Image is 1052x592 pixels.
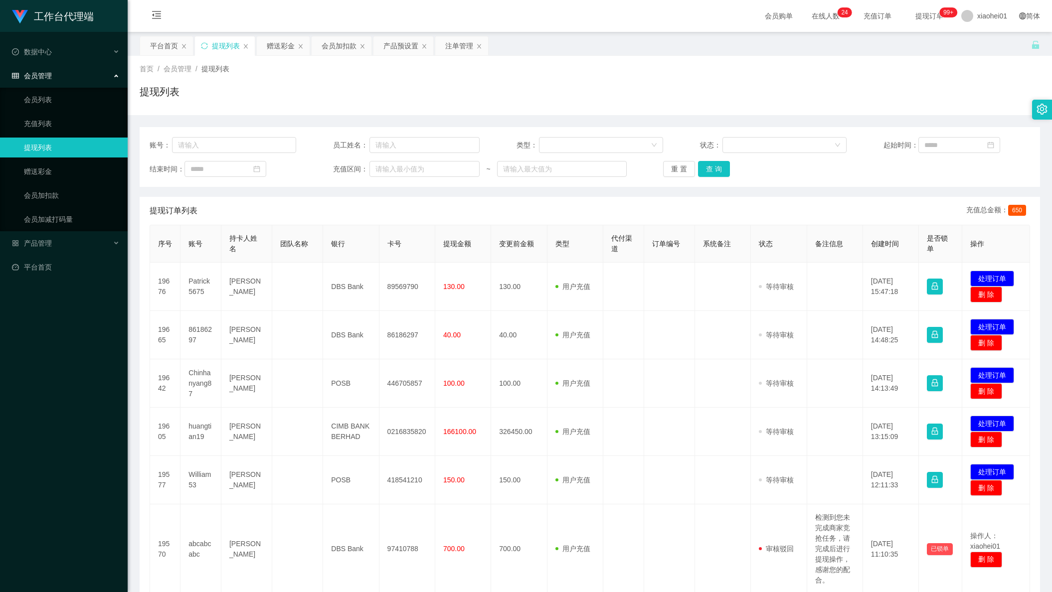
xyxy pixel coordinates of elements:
[517,140,539,150] span: 类型：
[24,185,120,205] a: 会员加扣款
[863,263,919,311] td: [DATE] 15:47:18
[759,476,794,484] span: 等待审核
[12,72,52,80] span: 会员管理
[845,7,848,17] p: 4
[835,142,841,149] i: 图标: down
[180,408,221,456] td: huangtian19
[555,476,590,484] span: 用户充值
[651,142,657,149] i: 图标: down
[970,464,1014,480] button: 处理订单
[927,543,953,555] button: 已锁单
[140,65,154,73] span: 首页
[172,137,296,153] input: 请输入
[379,359,435,408] td: 446705857
[323,263,379,311] td: DBS Bank
[359,43,365,49] i: 图标: close
[253,165,260,172] i: 图标: calendar
[24,114,120,134] a: 充值列表
[927,279,943,295] button: 图标: lock
[323,408,379,456] td: CIMB BANK BERHAD
[323,359,379,408] td: POSB
[970,287,1002,302] button: 删 除
[180,456,221,504] td: William53
[12,48,19,55] i: 图标: check-circle-o
[387,240,401,248] span: 卡号
[759,240,773,248] span: 状态
[150,36,178,55] div: 平台首页
[379,311,435,359] td: 86186297
[1037,104,1048,115] i: 图标: setting
[759,428,794,436] span: 等待审核
[970,552,1002,568] button: 删 除
[333,164,369,174] span: 充值区间：
[927,472,943,488] button: 图标: lock
[188,240,202,248] span: 账号
[180,263,221,311] td: Patrick5675
[443,331,461,339] span: 40.00
[555,379,590,387] span: 用户充值
[480,164,497,174] span: ~
[970,416,1014,432] button: 处理订单
[12,239,52,247] span: 产品管理
[703,240,731,248] span: 系统备注
[555,331,590,339] span: 用户充值
[158,65,160,73] span: /
[927,327,943,343] button: 图标: lock
[12,240,19,247] i: 图标: appstore-o
[698,161,730,177] button: 查 询
[555,545,590,553] span: 用户充值
[369,161,480,177] input: 请输入最小值为
[150,408,180,456] td: 19605
[150,164,184,174] span: 结束时间：
[150,140,172,150] span: 账号：
[841,7,845,17] p: 2
[970,383,1002,399] button: 删 除
[221,263,272,311] td: [PERSON_NAME]
[970,319,1014,335] button: 处理订单
[476,43,482,49] i: 图标: close
[12,257,120,277] a: 图标: dashboard平台首页
[12,72,19,79] i: 图标: table
[201,65,229,73] span: 提现列表
[24,209,120,229] a: 会员加减打码量
[221,311,272,359] td: [PERSON_NAME]
[24,138,120,157] a: 提现列表
[939,7,957,17] sup: 1054
[12,12,94,20] a: 工作台代理端
[927,375,943,391] button: 图标: lock
[150,263,180,311] td: 19676
[863,311,919,359] td: [DATE] 14:48:25
[369,137,480,153] input: 请输入
[181,43,187,49] i: 图标: close
[1019,12,1026,19] i: 图标: global
[150,311,180,359] td: 19665
[970,271,1014,287] button: 处理订单
[140,0,174,32] i: 图标: menu-fold
[555,240,569,248] span: 类型
[280,240,308,248] span: 团队名称
[863,408,919,456] td: [DATE] 13:15:09
[180,359,221,408] td: Chinhanyang87
[1031,40,1040,49] i: 图标: unlock
[555,428,590,436] span: 用户充值
[229,234,257,253] span: 持卡人姓名
[443,379,465,387] span: 100.00
[491,263,547,311] td: 130.00
[970,432,1002,447] button: 删 除
[443,545,465,553] span: 700.00
[611,234,632,253] span: 代付渠道
[970,367,1014,383] button: 处理订单
[150,456,180,504] td: 19577
[150,359,180,408] td: 19642
[267,36,295,55] div: 赠送彩金
[652,240,680,248] span: 订单编号
[443,428,476,436] span: 166100.00
[970,240,984,248] span: 操作
[491,456,547,504] td: 150.00
[212,36,240,55] div: 提现列表
[1008,205,1026,216] span: 650
[987,142,994,148] i: 图标: calendar
[663,161,695,177] button: 重 置
[445,36,473,55] div: 注单管理
[379,456,435,504] td: 418541210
